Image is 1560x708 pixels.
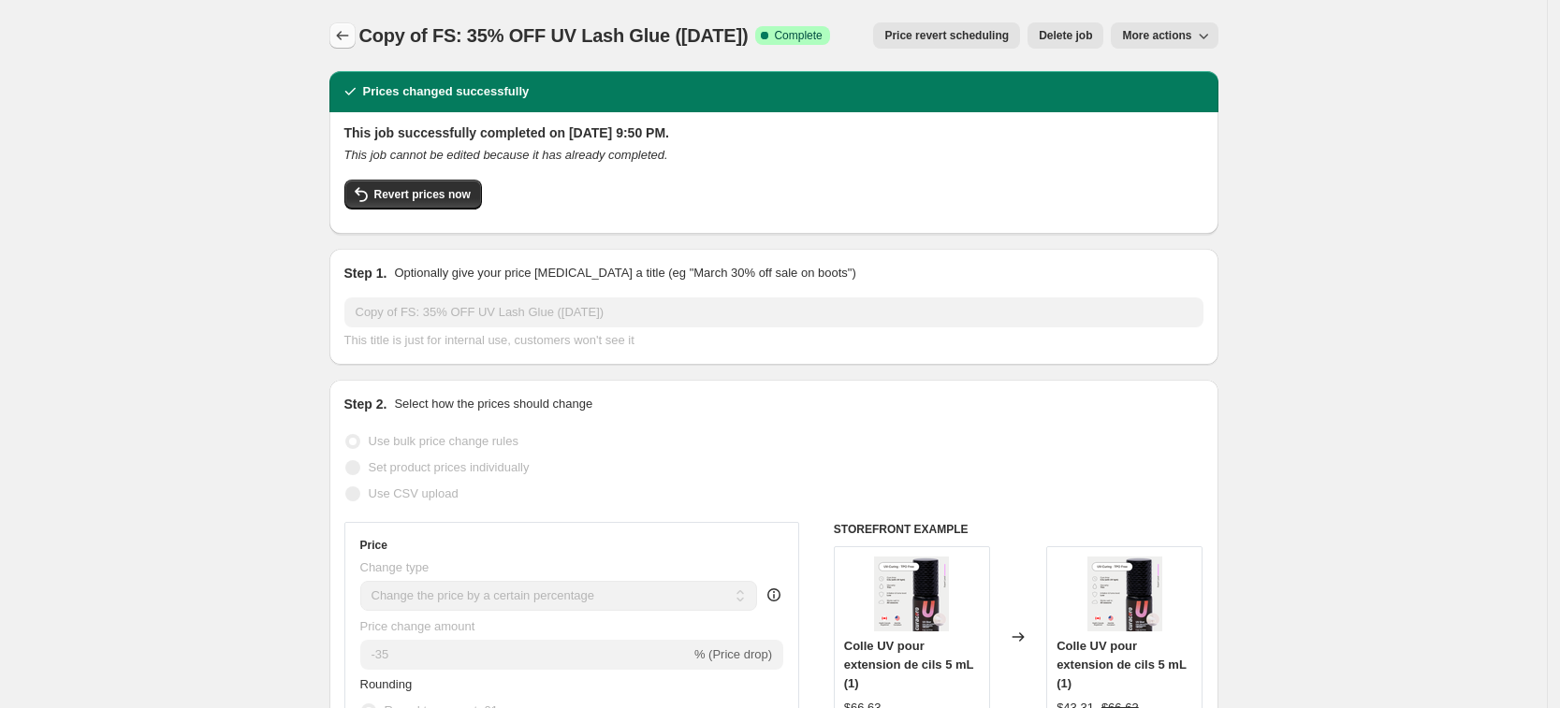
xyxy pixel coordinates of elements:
[344,333,634,347] span: This title is just for internal use, customers won't see it
[344,180,482,210] button: Revert prices now
[359,25,749,46] span: Copy of FS: 35% OFF UV Lash Glue ([DATE])
[329,22,356,49] button: Price change jobs
[360,677,413,691] span: Rounding
[374,187,471,202] span: Revert prices now
[1028,22,1103,49] button: Delete job
[344,264,387,282] h2: Step 1.
[369,460,530,474] span: Set product prices individually
[1111,22,1217,49] button: More actions
[360,619,475,633] span: Price change amount
[344,123,1203,142] h2: This job successfully completed on [DATE] 9:50 PM.
[774,28,822,43] span: Complete
[1057,639,1186,690] span: Colle UV pour extension de cils 5 mL (1)
[360,640,691,670] input: -15
[1087,556,1162,631] img: UVGlue_b553ad4d-0c38-4835-b500-2b41cd388956_80x.png
[360,560,430,574] span: Change type
[765,585,783,604] div: help
[1039,28,1092,43] span: Delete job
[344,297,1203,327] input: 30% off holiday sale
[1122,28,1191,43] span: More actions
[884,28,1009,43] span: Price revert scheduling
[844,639,973,690] span: Colle UV pour extension de cils 5 mL (1)
[873,22,1020,49] button: Price revert scheduling
[344,148,668,162] i: This job cannot be edited because it has already completed.
[369,434,518,448] span: Use bulk price change rules
[363,82,530,101] h2: Prices changed successfully
[694,647,772,661] span: % (Price drop)
[344,395,387,413] h2: Step 2.
[360,538,387,553] h3: Price
[369,486,459,500] span: Use CSV upload
[394,395,592,413] p: Select how the prices should change
[834,522,1203,537] h6: STOREFRONT EXAMPLE
[874,556,949,631] img: UVGlue_b553ad4d-0c38-4835-b500-2b41cd388956_80x.png
[394,264,855,282] p: Optionally give your price [MEDICAL_DATA] a title (eg "March 30% off sale on boots")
